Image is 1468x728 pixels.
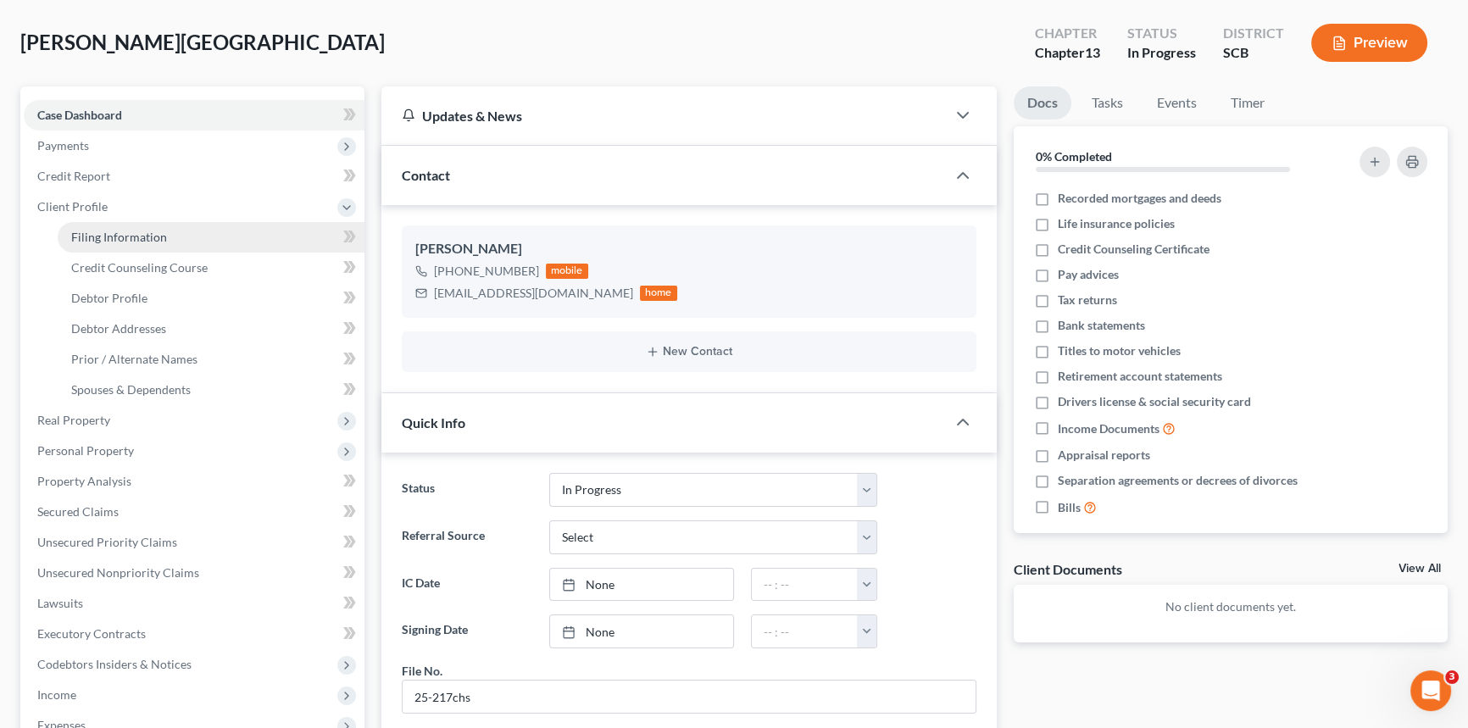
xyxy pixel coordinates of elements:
iframe: Intercom live chat [1410,670,1451,711]
strong: 0% Completed [1036,149,1112,164]
span: Appraisal reports [1058,447,1150,464]
span: Codebtors Insiders & Notices [37,657,192,671]
span: Payments [37,138,89,153]
span: 3 [1445,670,1459,684]
div: In Progress [1127,43,1196,63]
span: Case Dashboard [37,108,122,122]
span: Drivers license & social security card [1058,393,1251,410]
a: Filing Information [58,222,364,253]
span: Contact [402,167,450,183]
div: Updates & News [402,107,926,125]
a: Property Analysis [24,466,364,497]
a: Tasks [1078,86,1137,119]
span: Client Profile [37,199,108,214]
a: View All [1398,563,1441,575]
button: New Contact [415,345,963,358]
p: No client documents yet. [1027,598,1435,615]
span: Executory Contracts [37,626,146,641]
a: Debtor Addresses [58,314,364,344]
span: Quick Info [402,414,465,431]
label: Status [393,473,541,507]
a: Debtor Profile [58,283,364,314]
a: Credit Report [24,161,364,192]
a: None [550,615,732,647]
input: -- [403,681,976,713]
a: Unsecured Priority Claims [24,527,364,558]
a: Events [1143,86,1210,119]
span: Credit Counseling Course [71,260,208,275]
span: Bills [1058,499,1081,516]
a: Lawsuits [24,588,364,619]
div: Client Documents [1014,560,1122,578]
div: Chapter [1035,24,1100,43]
a: Timer [1217,86,1278,119]
span: Personal Property [37,443,134,458]
label: Referral Source [393,520,541,554]
span: Lawsuits [37,596,83,610]
span: Separation agreements or decrees of divorces [1058,472,1298,489]
a: Spouses & Dependents [58,375,364,405]
div: [EMAIL_ADDRESS][DOMAIN_NAME] [434,285,633,302]
span: Pay advices [1058,266,1119,283]
div: [PHONE_NUMBER] [434,263,539,280]
span: Tax returns [1058,292,1117,308]
div: home [640,286,677,301]
div: [PERSON_NAME] [415,239,963,259]
a: Prior / Alternate Names [58,344,364,375]
span: Credit Report [37,169,110,183]
span: Credit Counseling Certificate [1058,241,1209,258]
a: Credit Counseling Course [58,253,364,283]
a: Case Dashboard [24,100,364,131]
span: Life insurance policies [1058,215,1175,232]
div: File No. [402,662,442,680]
span: Bank statements [1058,317,1145,334]
span: Debtor Profile [71,291,147,305]
span: Recorded mortgages and deeds [1058,190,1221,207]
span: 13 [1085,44,1100,60]
span: Spouses & Dependents [71,382,191,397]
span: Titles to motor vehicles [1058,342,1181,359]
span: Prior / Alternate Names [71,352,197,366]
span: Income Documents [1058,420,1159,437]
span: [PERSON_NAME][GEOGRAPHIC_DATA] [20,30,385,54]
a: Unsecured Nonpriority Claims [24,558,364,588]
a: Docs [1014,86,1071,119]
span: Income [37,687,76,702]
button: Preview [1311,24,1427,62]
a: Executory Contracts [24,619,364,649]
div: mobile [546,264,588,279]
input: -- : -- [752,569,859,601]
span: Unsecured Nonpriority Claims [37,565,199,580]
div: SCB [1223,43,1284,63]
span: Debtor Addresses [71,321,166,336]
a: None [550,569,732,601]
span: Secured Claims [37,504,119,519]
span: Property Analysis [37,474,131,488]
span: Retirement account statements [1058,368,1222,385]
a: Secured Claims [24,497,364,527]
label: IC Date [393,568,541,602]
span: Filing Information [71,230,167,244]
span: Unsecured Priority Claims [37,535,177,549]
div: Chapter [1035,43,1100,63]
input: -- : -- [752,615,859,647]
span: Real Property [37,413,110,427]
label: Signing Date [393,614,541,648]
div: Status [1127,24,1196,43]
div: District [1223,24,1284,43]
